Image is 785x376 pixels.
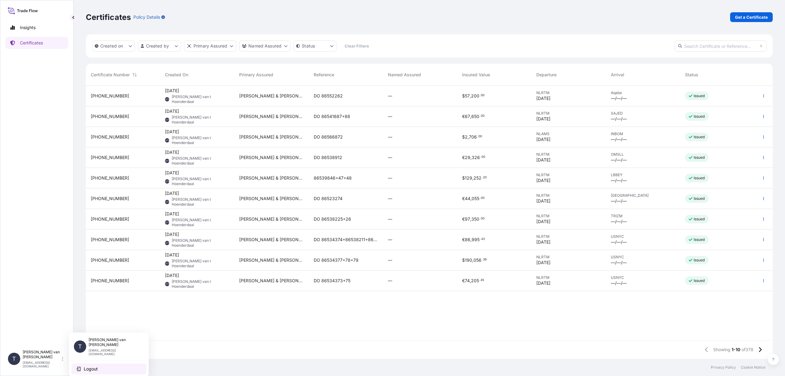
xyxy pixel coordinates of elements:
span: NLRTM [536,152,601,157]
span: 00 [481,115,484,117]
p: Cookie Notice [741,365,765,370]
span: [DATE] [165,170,179,176]
p: Created on [100,43,123,49]
span: [DATE] [536,280,550,286]
p: Status [302,43,315,49]
span: —/—/— [611,177,627,184]
span: — [388,113,392,120]
span: . [480,238,481,240]
span: NLAMS [536,131,601,136]
span: DO 86552262 [314,93,343,99]
input: Search Certificate or Reference... [675,40,767,51]
span: [PERSON_NAME] van t Hoenderdaal [172,218,229,227]
a: Insights [5,21,68,34]
p: Privacy Policy [711,365,736,370]
span: , [470,237,472,242]
span: [DATE] [165,129,179,135]
span: Status [685,72,698,78]
span: $ [462,258,465,262]
p: Primary Assured [193,43,227,49]
p: Certificates [20,40,43,46]
span: Arrival [611,72,624,78]
span: 57 [465,94,470,98]
span: TVTH [164,117,170,123]
button: Sort [131,71,138,78]
span: DO 86523274 [314,196,343,202]
span: 056 [473,258,481,262]
span: NLRTM [536,214,601,218]
span: 00 [481,94,484,97]
span: TVTH [164,137,170,143]
span: € [462,279,465,283]
p: Issued [694,258,705,263]
span: Certificate Number [91,72,130,78]
span: . [482,177,483,179]
span: , [470,217,471,221]
span: [PERSON_NAME] & [PERSON_NAME] Netherlands B.V. [239,134,304,140]
span: —/—/— [611,239,627,245]
span: , [472,176,473,180]
span: , [470,155,472,160]
a: Get a Certificate [730,12,773,22]
span: —/—/— [611,136,627,142]
span: [DATE] [536,116,550,122]
span: . [480,218,481,220]
span: T [78,344,82,350]
span: , [470,94,471,98]
span: [DATE] [536,177,550,184]
span: $ [462,176,465,180]
span: Primary Assured [239,72,273,78]
span: TVTH [164,158,170,164]
span: TVTH [164,281,170,287]
p: Issued [694,93,705,98]
span: 74 [465,279,470,283]
span: [PERSON_NAME] & [PERSON_NAME] Netherlands B.V. [239,257,304,263]
span: — [388,278,392,284]
span: DO 86534374+86538211+86539849 [314,237,378,243]
span: DO 86538912 [314,154,342,161]
span: T [12,356,16,362]
p: [PERSON_NAME] van [PERSON_NAME] [23,350,61,359]
span: TVTH [164,199,170,205]
span: [PERSON_NAME] & [PERSON_NAME] Netherlands B.V. [239,154,304,161]
span: 129 [465,176,472,180]
p: Issued [694,196,705,201]
span: 252 [473,176,481,180]
span: — [388,216,392,222]
span: NLRTM [536,90,601,95]
span: 67 [465,114,470,119]
span: NLRTM [536,255,601,260]
p: Issued [694,135,705,139]
span: [DATE] [165,88,179,94]
p: [EMAIL_ADDRESS][DOMAIN_NAME] [89,348,139,356]
span: [PERSON_NAME] & [PERSON_NAME] Netherlands B.V. [239,216,304,222]
span: [PERSON_NAME] van t Hoenderdaal [172,279,229,289]
span: —/—/— [611,95,627,101]
span: 706 [469,135,477,139]
span: [PHONE_NUMBER] [91,154,129,161]
p: Certificates [86,12,131,22]
span: 00 [478,135,482,138]
span: [DATE] [536,198,550,204]
p: Issued [694,278,705,283]
span: USNYC [611,234,675,239]
span: 1-10 [732,347,740,353]
span: Departure [536,72,557,78]
span: 45 [481,279,484,281]
span: [DATE] [536,95,550,101]
span: —/—/— [611,218,627,225]
span: [PERSON_NAME] van t Hoenderdaal [172,238,229,248]
span: — [388,257,392,263]
a: Certificates [5,37,68,49]
span: € [462,217,465,221]
span: [PERSON_NAME] & [PERSON_NAME] Netherlands B.V. [239,196,304,202]
span: [DATE] [536,157,550,163]
span: . [480,156,481,158]
span: [PHONE_NUMBER] [91,175,129,181]
button: createdBy Filter options [138,40,181,51]
span: NLRTM [536,111,601,116]
span: [PHONE_NUMBER] [91,278,129,284]
span: . [477,135,478,138]
span: , [470,114,471,119]
span: —/—/— [611,280,627,286]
